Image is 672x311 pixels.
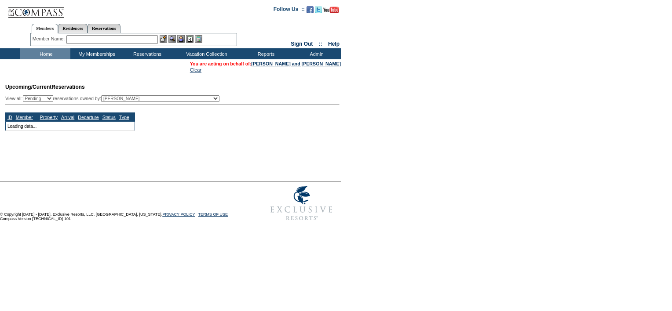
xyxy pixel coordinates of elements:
[160,35,167,43] img: b_edit.gif
[323,7,339,13] img: Subscribe to our YouTube Channel
[240,48,290,59] td: Reports
[186,35,194,43] img: Reservations
[78,115,99,120] a: Departure
[5,95,223,102] div: View all: reservations owned by:
[328,41,340,47] a: Help
[307,6,314,13] img: Become our fan on Facebook
[315,6,322,13] img: Follow us on Twitter
[102,115,116,120] a: Status
[290,48,341,59] td: Admin
[319,41,322,47] span: ::
[88,24,121,33] a: Reservations
[190,61,341,66] span: You are acting on behalf of:
[5,84,85,90] span: Reservations
[251,61,341,66] a: [PERSON_NAME] and [PERSON_NAME]
[262,181,341,225] img: Exclusive Resorts
[32,24,58,33] a: Members
[33,35,66,43] div: Member Name:
[61,115,74,120] a: Arrival
[40,115,58,120] a: Property
[195,35,202,43] img: b_calculator.gif
[119,115,129,120] a: Type
[315,9,322,14] a: Follow us on Twitter
[177,35,185,43] img: Impersonate
[6,122,135,130] td: Loading data...
[20,48,70,59] td: Home
[172,48,240,59] td: Vacation Collection
[198,212,228,217] a: TERMS OF USE
[58,24,88,33] a: Residences
[168,35,176,43] img: View
[274,5,305,16] td: Follow Us ::
[307,9,314,14] a: Become our fan on Facebook
[16,115,33,120] a: Member
[121,48,172,59] td: Reservations
[190,67,201,72] a: Clear
[162,212,195,217] a: PRIVACY POLICY
[5,84,51,90] span: Upcoming/Current
[7,115,12,120] a: ID
[291,41,313,47] a: Sign Out
[70,48,121,59] td: My Memberships
[323,9,339,14] a: Subscribe to our YouTube Channel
